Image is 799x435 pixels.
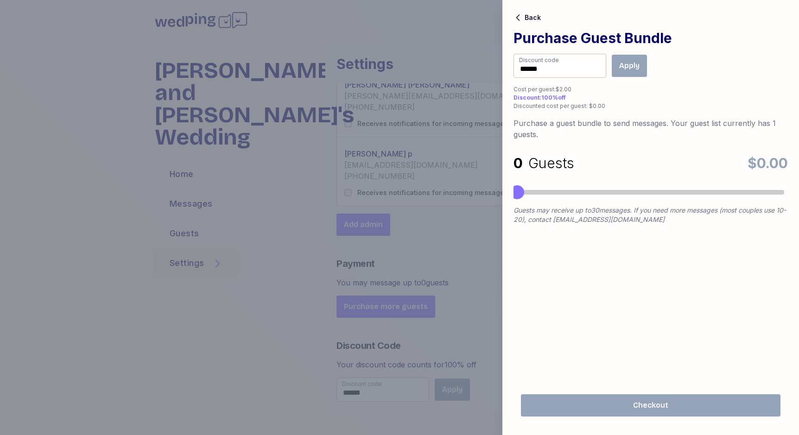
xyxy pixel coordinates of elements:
[514,13,541,22] button: Back
[748,155,788,171] div: $0.00
[612,55,647,77] button: Apply
[514,85,788,94] div: Cost per guest: $2.00
[514,54,606,78] input: Discount code
[528,155,574,171] div: Guests
[514,118,788,140] div: Purchase a guest bundle to send messages. Your guest list currently has 1 guests.
[619,60,640,71] span: Apply
[514,94,788,102] div: Discount: 100% off
[510,185,524,199] div: Accessibility label
[525,14,541,21] span: Back
[514,155,528,171] div: 0
[514,102,788,110] div: Discounted cost per guest: $0.00
[521,394,780,416] button: Checkout
[514,206,788,224] div: Guests may receive up to 30 messages. If you need more messages (most couples use 10-20), contact...
[633,400,668,411] span: Checkout
[514,30,788,46] h1: Purchase Guest Bundle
